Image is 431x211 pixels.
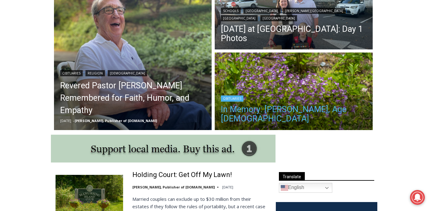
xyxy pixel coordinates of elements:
a: [PERSON_NAME][GEOGRAPHIC_DATA] [283,8,345,14]
a: [GEOGRAPHIC_DATA] [260,15,297,21]
a: [GEOGRAPHIC_DATA] [221,15,258,21]
a: English [279,183,332,193]
a: Read More In Memory: Adele Arrigale, Age 90 [215,53,373,132]
img: support local media, buy this ad [51,135,276,162]
div: | | [60,69,206,76]
a: Revered Pastor [PERSON_NAME] Remembered for Faith, Humor, and Empathy [60,79,206,116]
div: "At the 10am stand-up meeting, each intern gets a chance to take [PERSON_NAME] and the other inte... [156,0,292,60]
div: | | | | [221,6,367,21]
span: Open Tues. - Sun. [PHONE_NUMBER] [2,64,60,87]
a: [DATE] at [GEOGRAPHIC_DATA]: Day 1 Photos [221,24,367,43]
time: [DATE] [60,118,71,123]
img: en [281,184,288,192]
a: [PERSON_NAME], Publisher of [DOMAIN_NAME] [132,185,215,189]
img: (PHOTO: Kim Eierman of EcoBeneficial designed and oversaw the installation of native plant beds f... [215,53,373,132]
a: Obituaries [221,95,243,102]
a: Intern @ [DOMAIN_NAME] [148,60,299,77]
span: Translate [279,172,305,180]
a: Religion [85,70,105,76]
a: [PERSON_NAME], Publisher of [DOMAIN_NAME] [75,118,157,123]
a: In Memory: [PERSON_NAME], Age [DEMOGRAPHIC_DATA] [221,105,367,123]
div: "...watching a master [PERSON_NAME] chef prepare an omakase meal is fascinating dinner theater an... [64,39,91,74]
a: [GEOGRAPHIC_DATA] [243,8,280,14]
time: [DATE] [222,185,233,189]
a: Schools [221,8,241,14]
a: Open Tues. - Sun. [PHONE_NUMBER] [0,62,62,77]
a: Obituaries [60,70,83,76]
span: Intern @ [DOMAIN_NAME] [161,61,286,75]
a: [DEMOGRAPHIC_DATA] [108,70,147,76]
a: Holding Court: Get Off My Lawn! [132,171,232,179]
span: – [73,118,75,123]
